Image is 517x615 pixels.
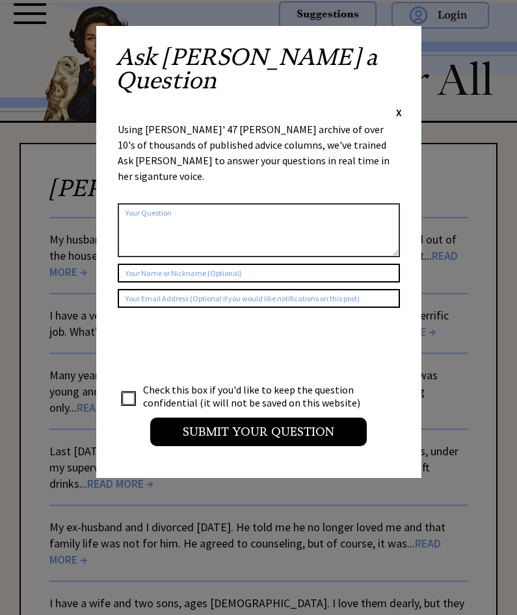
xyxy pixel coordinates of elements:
iframe: reCAPTCHA [118,321,315,371]
div: Using [PERSON_NAME]' 47 [PERSON_NAME] archive of over 10's of thousands of published advice colum... [118,121,400,197]
input: Your Name or Nickname (Optional) [118,264,400,282]
td: Check this box if you'd like to keep the question confidential (it will not be saved on this webs... [142,383,373,410]
input: Your Email Address (Optional if you would like notifications on this post) [118,289,400,308]
span: X [396,106,402,119]
h2: Ask [PERSON_NAME] a Question [116,45,402,105]
input: Submit your Question [150,418,367,446]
